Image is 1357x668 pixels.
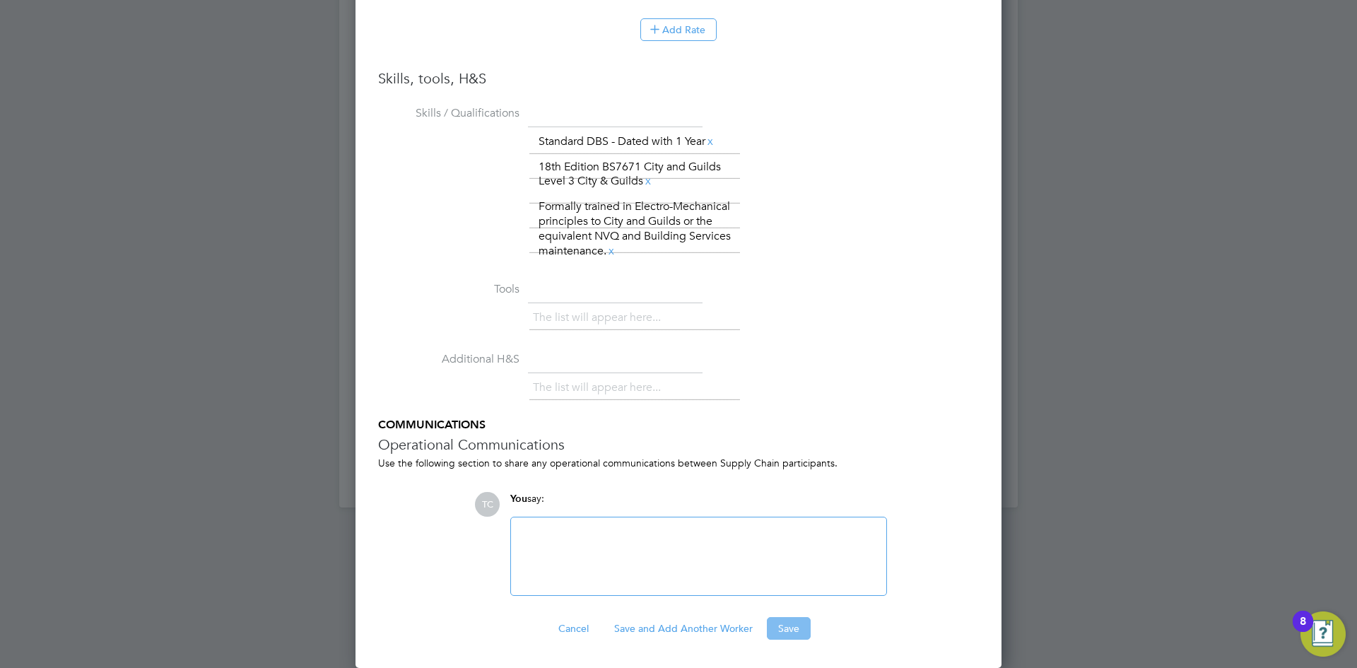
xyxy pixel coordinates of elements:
[705,132,715,151] a: x
[378,418,979,433] h5: COMMUNICATIONS
[510,492,887,517] div: say:
[547,617,600,640] button: Cancel
[533,158,738,192] li: 18th Edition BS7671 City and Guilds Level 3 City & Guilds
[606,242,616,260] a: x
[533,197,738,260] li: Formally trained in Electro-Mechanical principles to City and Guilds or the equivalent NVQ and Bu...
[533,308,666,327] li: The list will appear here...
[1300,611,1346,657] button: Open Resource Center, 8 new notifications
[510,493,527,505] span: You
[378,106,519,121] label: Skills / Qualifications
[378,435,979,454] h3: Operational Communications
[378,282,519,297] label: Tools
[533,132,721,151] li: Standard DBS - Dated with 1 Year
[603,617,764,640] button: Save and Add Another Worker
[1300,621,1306,640] div: 8
[475,492,500,517] span: TC
[378,457,979,469] div: Use the following section to share any operational communications between Supply Chain participants.
[378,352,519,367] label: Additional H&S
[767,617,811,640] button: Save
[640,18,717,41] button: Add Rate
[643,172,653,190] a: x
[533,378,666,397] li: The list will appear here...
[378,69,979,88] h3: Skills, tools, H&S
